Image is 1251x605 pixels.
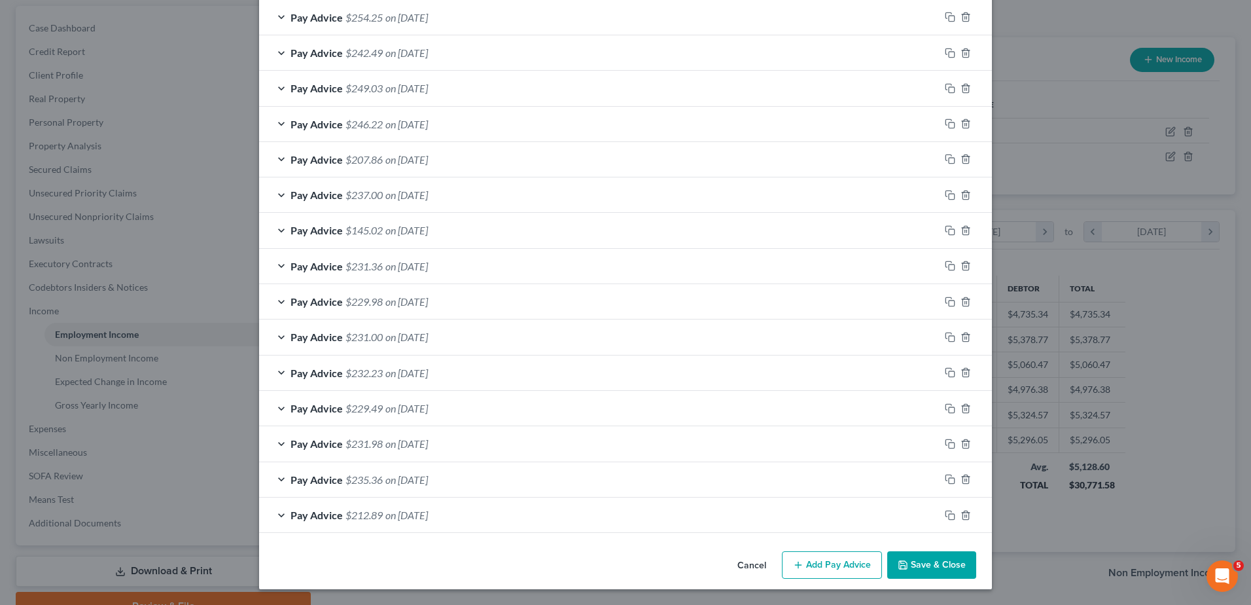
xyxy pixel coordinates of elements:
span: Pay Advice [291,153,343,166]
span: on [DATE] [385,402,428,414]
span: $145.02 [345,224,383,236]
span: on [DATE] [385,118,428,130]
span: $231.00 [345,331,383,343]
span: on [DATE] [385,82,428,94]
span: $232.23 [345,367,383,379]
span: $231.98 [345,437,383,450]
span: Pay Advice [291,473,343,486]
span: $249.03 [345,82,383,94]
span: Pay Advice [291,118,343,130]
span: Pay Advice [291,82,343,94]
span: on [DATE] [385,153,428,166]
span: Pay Advice [291,402,343,414]
span: 5 [1233,560,1244,571]
span: $242.49 [345,46,383,59]
span: $254.25 [345,11,383,24]
span: Pay Advice [291,11,343,24]
span: on [DATE] [385,509,428,521]
span: Pay Advice [291,189,343,201]
button: Save & Close [887,551,976,579]
span: $212.89 [345,509,383,521]
span: on [DATE] [385,11,428,24]
span: on [DATE] [385,473,428,486]
button: Cancel [727,553,777,579]
span: Pay Advice [291,367,343,379]
span: on [DATE] [385,224,428,236]
iframe: Intercom live chat [1207,560,1238,592]
span: $235.36 [345,473,383,486]
span: on [DATE] [385,46,428,59]
span: $229.49 [345,402,383,414]
span: on [DATE] [385,367,428,379]
span: Pay Advice [291,437,343,450]
span: $246.22 [345,118,383,130]
span: Pay Advice [291,224,343,236]
span: Pay Advice [291,46,343,59]
span: on [DATE] [385,331,428,343]
span: Pay Advice [291,331,343,343]
span: $237.00 [345,189,383,201]
span: on [DATE] [385,260,428,272]
span: $207.86 [345,153,383,166]
span: $229.98 [345,295,383,308]
button: Add Pay Advice [782,551,882,579]
span: on [DATE] [385,295,428,308]
span: Pay Advice [291,260,343,272]
span: on [DATE] [385,437,428,450]
span: Pay Advice [291,509,343,521]
span: $231.36 [345,260,383,272]
span: on [DATE] [385,189,428,201]
span: Pay Advice [291,295,343,308]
